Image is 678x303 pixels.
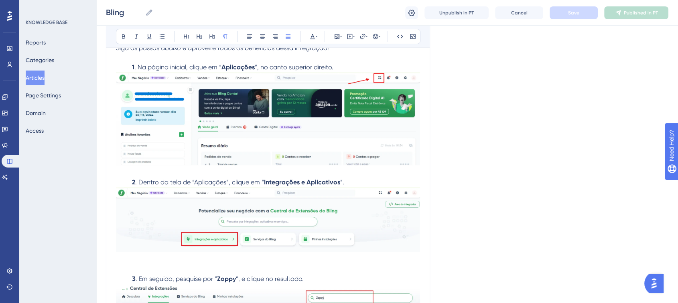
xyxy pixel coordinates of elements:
[568,10,579,16] span: Save
[236,275,304,283] span: ”, e clique no resultado.
[26,106,46,120] button: Domain
[495,6,543,19] button: Cancel
[221,63,255,71] strong: Aplicações
[340,178,344,186] span: ”.
[132,178,135,186] strong: 2
[19,2,50,12] span: Need Help?
[264,178,340,186] strong: Integrações e Aplicativos
[604,6,668,19] button: Published in PT
[26,35,46,50] button: Reports
[511,10,528,16] span: Cancel
[132,275,136,283] strong: 3
[26,71,45,85] button: Articles
[550,6,598,19] button: Save
[439,10,474,16] span: Unpublish in PT
[644,271,668,295] iframe: UserGuiding AI Assistant Launcher
[106,7,142,18] input: Article Name
[26,53,54,67] button: Categories
[136,275,217,283] span: . Em seguida, pesquise por “
[116,44,329,52] span: Siga os passos abaixo e aproveite todos os benefícios dessa integração!
[624,10,658,16] span: Published in PT
[217,275,236,283] strong: Zoppy
[424,6,489,19] button: Unpublish in PT
[255,63,333,71] span: ”, no canto superior direito.
[132,63,134,71] strong: 1
[26,19,67,26] div: KNOWLEDGE BASE
[134,63,221,71] span: . Na página inicial, clique em “
[135,178,264,186] span: . Dentro da tela de “Aplicações”, clique em “
[26,88,61,103] button: Page Settings
[26,123,44,138] button: Access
